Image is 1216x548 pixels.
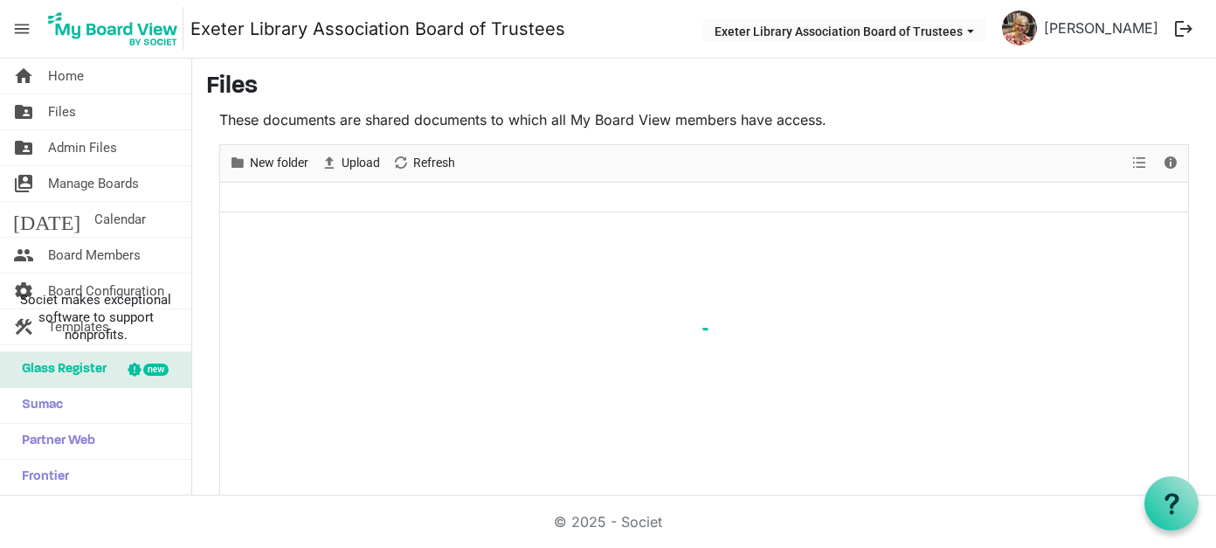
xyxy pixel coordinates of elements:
[190,11,565,46] a: Exeter Library Association Board of Trustees
[48,238,141,273] span: Board Members
[219,109,1189,130] p: These documents are shared documents to which all My Board View members have access.
[48,130,117,165] span: Admin Files
[143,364,169,376] div: new
[554,513,662,531] a: © 2025 - Societ
[8,291,183,343] span: Societ makes exceptional software to support nonprofits.
[13,59,34,94] span: home
[48,166,139,201] span: Manage Boards
[43,7,183,51] img: My Board View Logo
[13,352,107,387] span: Glass Register
[1037,10,1165,45] a: [PERSON_NAME]
[13,130,34,165] span: folder_shared
[13,388,63,423] span: Sumac
[5,12,38,45] span: menu
[1165,10,1202,47] button: logout
[13,202,80,237] span: [DATE]
[703,18,985,43] button: Exeter Library Association Board of Trustees dropdownbutton
[43,7,190,51] a: My Board View Logo
[1002,10,1037,45] img: oiUq6S1lSyLOqxOgPlXYhI3g0FYm13iA4qhAgY5oJQiVQn4Ddg2A9SORYVWq4Lz4pb3-biMLU3tKDRk10OVDzQ_thumb.png
[48,59,84,94] span: Home
[48,94,76,129] span: Files
[48,274,164,309] span: Board Configuration
[13,94,34,129] span: folder_shared
[13,424,95,459] span: Partner Web
[206,73,1202,102] h3: Files
[13,166,34,201] span: switch_account
[13,238,34,273] span: people
[13,460,69,495] span: Frontier
[13,274,34,309] span: settings
[94,202,146,237] span: Calendar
